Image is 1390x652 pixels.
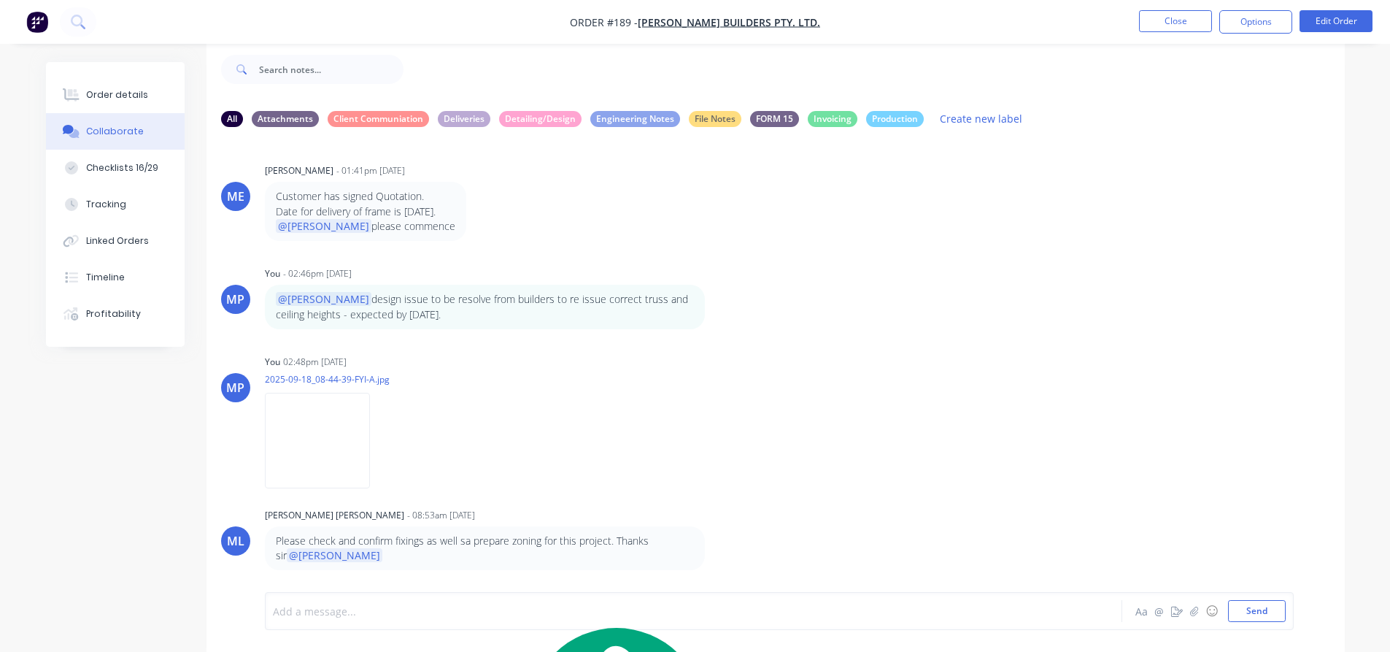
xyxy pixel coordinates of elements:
p: please commence [276,219,455,234]
div: Invoicing [808,111,857,127]
div: File Notes [689,111,741,127]
div: You [265,356,280,369]
div: Detailing/Design [499,111,582,127]
button: Edit Order [1300,10,1372,32]
button: Checklists 16/29 [46,150,185,186]
button: Order details [46,77,185,113]
div: Engineering Notes [590,111,680,127]
div: [PERSON_NAME] [PERSON_NAME] [265,509,404,522]
div: MP [226,291,244,308]
button: Create new label [933,109,1030,129]
span: @[PERSON_NAME] [276,219,371,233]
div: ML [227,532,244,550]
button: Send [1228,600,1286,622]
div: [PERSON_NAME] [265,164,333,177]
button: Linked Orders [46,223,185,259]
img: Factory [26,11,48,33]
button: ☺ [1203,602,1221,620]
p: Please check and confirm fixings as well sa prepare zoning for this project. Thanks sir [276,534,694,564]
div: Order details [86,88,148,101]
div: - 01:41pm [DATE] [336,164,405,177]
div: Checklists 16/29 [86,161,158,174]
button: Profitability [46,296,185,332]
p: Customer has signed Quotation. [276,189,455,204]
a: [PERSON_NAME] Builders Pty. Ltd. [638,15,820,29]
div: - 02:46pm [DATE] [283,267,352,280]
div: Linked Orders [86,234,149,248]
span: @[PERSON_NAME] [287,548,382,562]
p: design issue to be resolve from builders to re issue correct truss and ceiling heights - expected... [276,292,694,322]
div: ME [227,188,244,205]
button: Options [1219,10,1292,34]
div: You [265,267,280,280]
div: Deliveries [438,111,490,127]
p: 2025-09-18_08-44-39-FYI-A.jpg [265,373,390,386]
button: Aa [1133,602,1151,620]
div: Timeline [86,271,125,284]
div: Production [866,111,924,127]
button: Tracking [46,186,185,223]
div: FORM 15 [750,111,799,127]
div: Attachments [252,111,319,127]
span: @[PERSON_NAME] [276,292,371,306]
button: Close [1139,10,1212,32]
div: Profitability [86,307,141,321]
div: Client Communiation [328,111,429,127]
div: Collaborate [86,125,144,138]
div: All [221,111,243,127]
div: MP [226,379,244,396]
div: - 08:53am [DATE] [407,509,475,522]
input: Search notes... [259,55,404,84]
button: Timeline [46,259,185,296]
button: @ [1151,602,1168,620]
span: Order #189 - [570,15,638,29]
button: Collaborate [46,113,185,150]
div: 02:48pm [DATE] [283,356,347,369]
div: Tracking [86,198,126,211]
p: Date for delivery of frame is [DATE]. [276,204,455,219]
